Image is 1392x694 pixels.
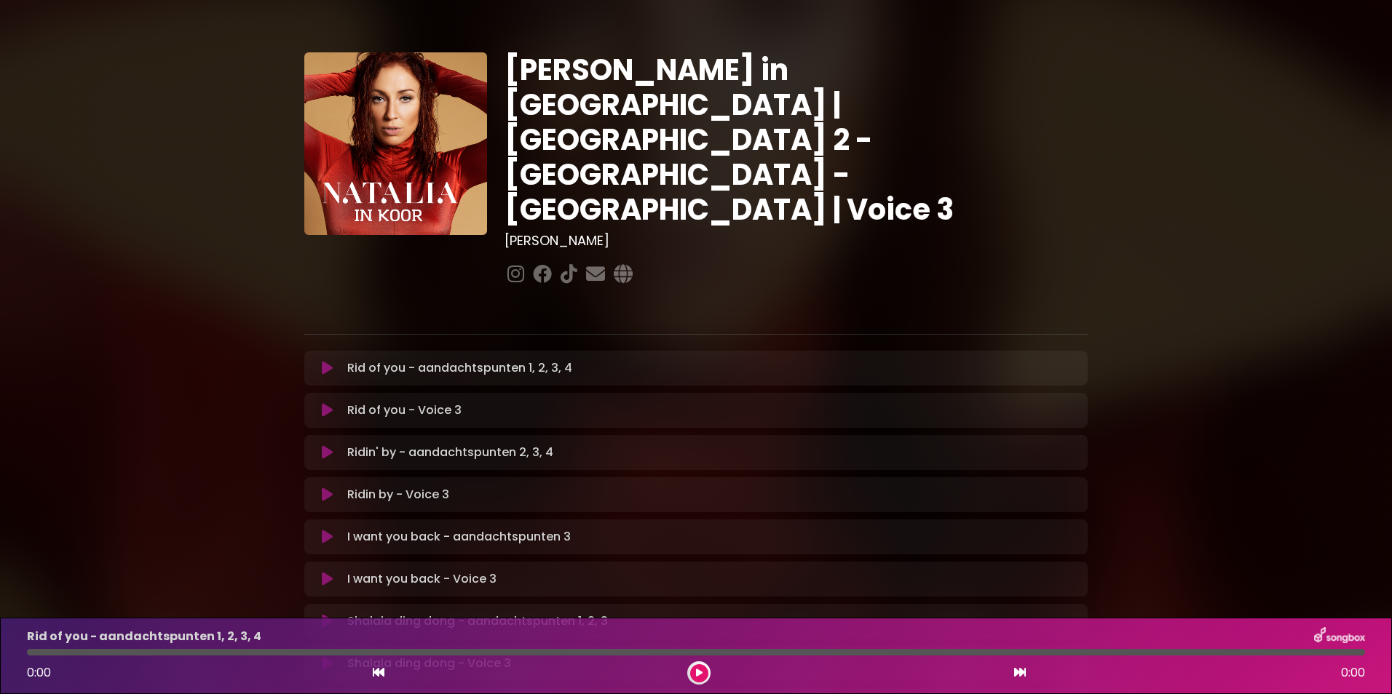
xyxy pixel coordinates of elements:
p: I want you back - Voice 3 [347,570,497,588]
p: Rid of you - aandachtspunten 1, 2, 3, 4 [347,359,572,377]
span: 0:00 [1341,664,1365,682]
p: Shalala ding dong - aandachtspunten 1, 2, 3 [347,613,608,630]
p: Ridin' by - aandachtspunten 2, 3, 4 [347,444,553,461]
p: I want you back - aandachtspunten 3 [347,528,571,546]
img: songbox-logo-white.png [1314,627,1365,646]
p: Rid of you - aandachtspunten 1, 2, 3, 4 [27,628,261,645]
p: Rid of you - Voice 3 [347,402,462,419]
p: Ridin by - Voice 3 [347,486,449,503]
img: YTVS25JmS9CLUqXqkEhs [304,52,487,235]
h3: [PERSON_NAME] [505,233,1088,249]
h1: [PERSON_NAME] in [GEOGRAPHIC_DATA] | [GEOGRAPHIC_DATA] 2 - [GEOGRAPHIC_DATA] - [GEOGRAPHIC_DATA] ... [505,52,1088,227]
span: 0:00 [27,664,51,681]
